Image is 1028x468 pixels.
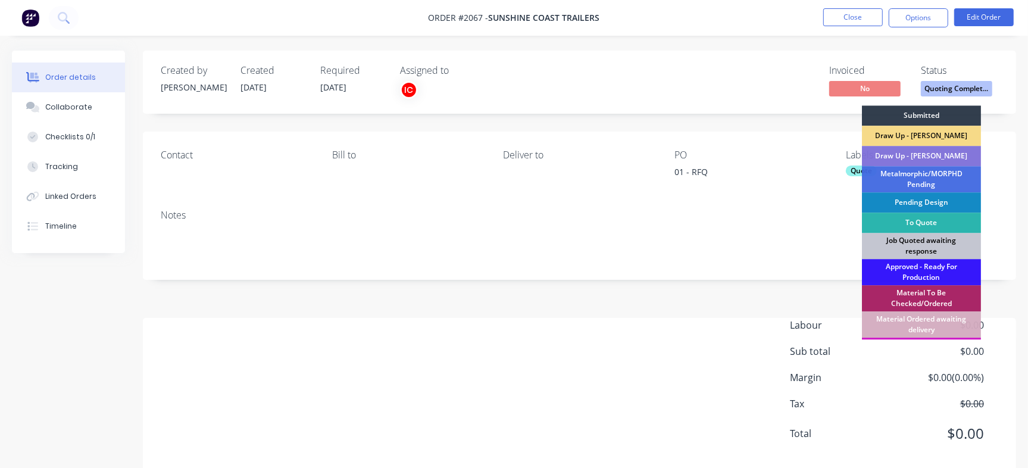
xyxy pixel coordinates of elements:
[846,166,877,176] div: Quote
[12,182,125,211] button: Linked Orders
[45,161,78,172] div: Tracking
[161,81,226,93] div: [PERSON_NAME]
[862,166,981,192] div: Metalmorphic/MORPHD Pending
[862,338,981,364] div: Material in Stock, Ready to Cut
[862,213,981,233] div: To Quote
[45,72,96,83] div: Order details
[790,426,896,441] span: Total
[896,370,984,385] span: $0.00 ( 0.00 %)
[504,149,656,161] div: Deliver to
[862,285,981,311] div: Material To Be Checked/Ordered
[45,102,92,113] div: Collaborate
[862,105,981,126] div: Submitted
[12,152,125,182] button: Tracking
[489,13,600,24] span: Sunshine Coast Trailers
[862,146,981,166] div: Draw Up - [PERSON_NAME]
[896,423,984,444] span: $0.00
[240,65,306,76] div: Created
[12,122,125,152] button: Checklists 0/1
[12,92,125,122] button: Collaborate
[846,149,998,161] div: Labels
[45,132,95,142] div: Checklists 0/1
[45,221,77,232] div: Timeline
[862,126,981,146] div: Draw Up - [PERSON_NAME]
[674,166,823,182] div: 01 - RFQ
[921,81,992,99] button: Quoting Complet...
[862,233,981,259] div: Job Quoted awaiting response
[400,65,519,76] div: Assigned to
[790,344,896,358] span: Sub total
[12,63,125,92] button: Order details
[332,149,485,161] div: Bill to
[862,192,981,213] div: Pending Design
[862,259,981,285] div: Approved - Ready For Production
[862,311,981,338] div: Material Ordered awaiting delivery
[954,8,1014,26] button: Edit Order
[790,397,896,411] span: Tax
[829,81,901,96] span: No
[889,8,948,27] button: Options
[400,81,418,99] button: IC
[790,370,896,385] span: Margin
[161,65,226,76] div: Created by
[320,65,386,76] div: Required
[921,65,998,76] div: Status
[823,8,883,26] button: Close
[45,191,96,202] div: Linked Orders
[320,82,346,93] span: [DATE]
[896,397,984,411] span: $0.00
[240,82,267,93] span: [DATE]
[161,210,998,221] div: Notes
[896,344,984,358] span: $0.00
[829,65,907,76] div: Invoiced
[790,318,896,332] span: Labour
[674,149,827,161] div: PO
[12,211,125,241] button: Timeline
[161,149,313,161] div: Contact
[21,9,39,27] img: Factory
[921,81,992,96] span: Quoting Complet...
[429,13,489,24] span: Order #2067 -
